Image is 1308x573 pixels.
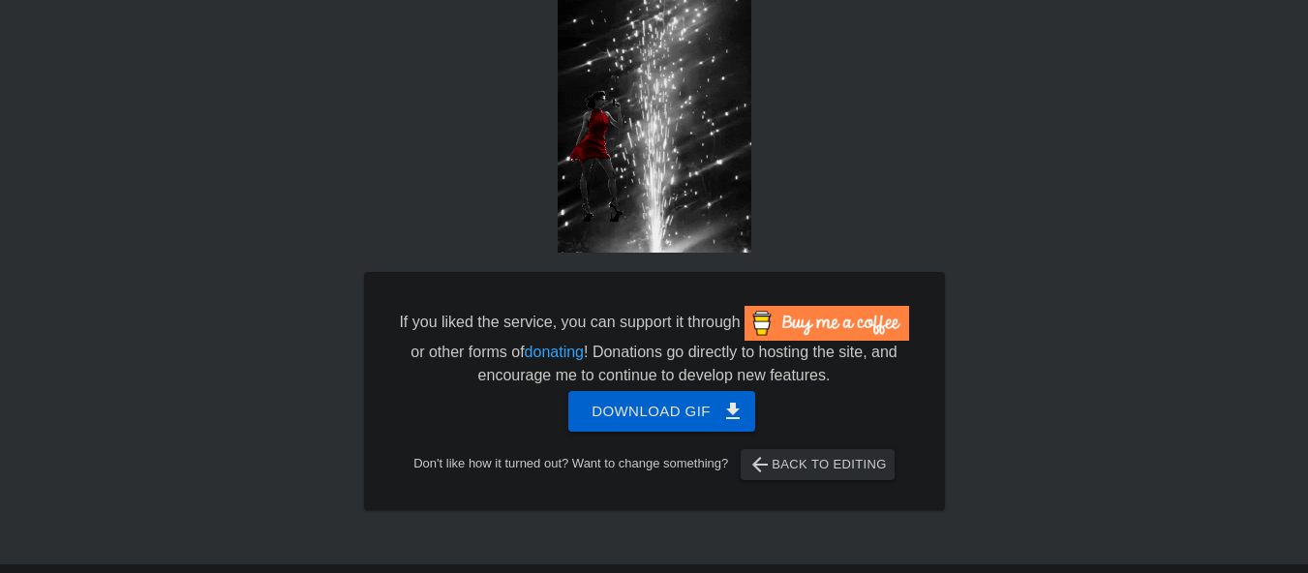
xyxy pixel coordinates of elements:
span: Back to Editing [748,453,887,476]
img: Buy Me A Coffee [745,306,909,341]
button: Back to Editing [741,449,895,480]
span: get_app [721,400,745,423]
div: Don't like how it turned out? Want to change something? [394,449,915,480]
button: Download gif [568,391,755,432]
div: If you liked the service, you can support it through or other forms of ! Donations go directly to... [398,306,911,387]
span: Download gif [592,399,732,424]
span: arrow_back [748,453,772,476]
a: Download gif [553,402,755,418]
a: donating [525,344,584,360]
